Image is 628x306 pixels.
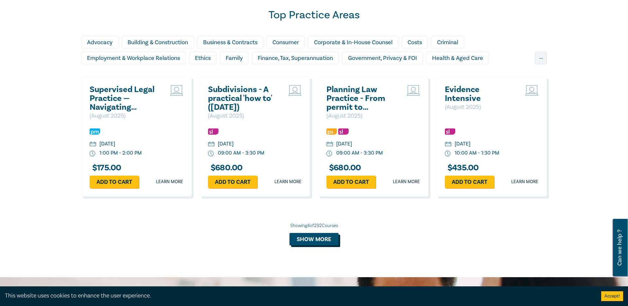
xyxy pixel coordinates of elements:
button: Accept cookies [601,291,623,301]
a: Add to cart [326,176,375,188]
div: Insolvency & Restructuring [81,67,162,80]
div: Corporate & In-House Counsel [308,36,398,48]
p: ( August 2025 ) [445,103,515,111]
div: This website uses cookies to enhance the user experience. [5,292,591,300]
p: ( August 2025 ) [90,112,160,120]
a: Planning Law Practice - From permit to enforcement ([DATE]) [326,85,397,112]
div: Criminal [431,36,464,48]
img: calendar [90,142,96,147]
div: Litigation & Dispute Resolution [234,67,325,80]
div: 09:00 AM - 3:30 PM [218,149,264,157]
img: watch [326,151,332,157]
img: Professional Skills [326,128,337,135]
a: Learn more [156,179,183,185]
div: Employment & Workplace Relations [81,52,186,64]
a: Learn more [511,179,538,185]
div: [DATE] [99,140,115,148]
div: Government, Privacy & FOI [342,52,423,64]
div: 09:00 AM - 3:30 PM [336,149,383,157]
a: Add to cart [208,176,257,188]
div: Health & Aged Care [426,52,489,64]
img: Substantive Law [338,128,349,135]
p: ( August 2025 ) [208,112,278,120]
img: Live Stream [170,85,183,96]
img: calendar [326,142,333,147]
div: [DATE] [218,140,234,148]
div: Business & Contracts [197,36,263,48]
h3: $ 680.00 [326,163,361,172]
div: Costs [402,36,428,48]
img: watch [90,151,96,157]
h3: $ 175.00 [90,163,121,172]
div: Family [220,52,249,64]
img: Live Stream [407,85,420,96]
a: Learn more [274,179,302,185]
div: Showing 4 of 292 Courses [81,222,547,229]
a: Subdivisions - A practical 'how to' ([DATE]) [208,85,278,112]
h2: Top Practice Areas [81,9,547,22]
img: Live Stream [288,85,302,96]
div: [DATE] [336,140,352,148]
div: Ethics [189,52,217,64]
a: Add to cart [90,176,139,188]
div: Migration [329,67,365,80]
div: 10:00 AM - 1:30 PM [455,149,499,157]
p: ( August 2025 ) [326,112,397,120]
div: [DATE] [455,140,470,148]
div: Building & Construction [122,36,194,48]
img: watch [208,151,214,157]
img: calendar [445,142,451,147]
h3: $ 435.00 [445,163,479,172]
h3: $ 680.00 [208,163,243,172]
button: Show more [289,233,339,245]
div: Finance, Tax, Superannuation [252,52,339,64]
a: Supervised Legal Practice — Navigating Obligations and Risks [90,85,160,112]
div: Personal Injury & Medico-Legal [369,67,461,80]
img: watch [445,151,451,157]
div: Advocacy [81,36,118,48]
a: Add to cart [445,176,494,188]
img: Substantive Law [445,128,455,135]
div: Intellectual Property [165,67,231,80]
img: Practice Management & Business Skills [90,128,100,135]
div: Consumer [267,36,305,48]
img: Substantive Law [208,128,218,135]
a: Evidence Intensive [445,85,515,103]
div: ... [535,52,547,64]
div: 1:00 PM - 2:00 PM [99,149,142,157]
a: Learn more [393,179,420,185]
img: Live Stream [525,85,538,96]
img: calendar [208,142,215,147]
span: Can we help ? [617,223,623,273]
